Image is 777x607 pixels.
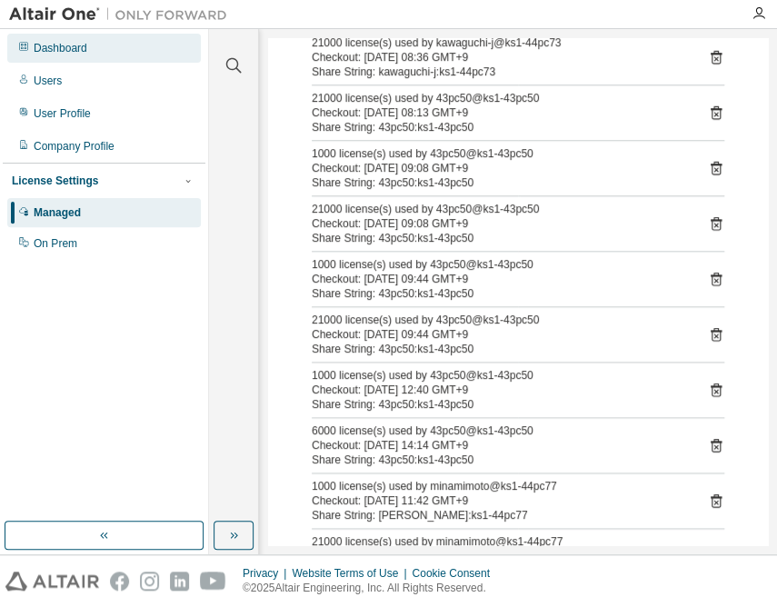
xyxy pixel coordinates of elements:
[412,566,500,581] div: Cookie Consent
[34,106,91,121] div: User Profile
[34,74,62,88] div: Users
[34,205,81,220] div: Managed
[312,65,681,79] div: Share String: kawaguchi-j:ks1-44pc73
[312,91,681,105] div: 21000 license(s) used by 43pc50@ks1-43pc50
[312,342,681,356] div: Share String: 43pc50:ks1-43pc50
[312,120,681,134] div: Share String: 43pc50:ks1-43pc50
[312,493,681,508] div: Checkout: [DATE] 11:42 GMT+9
[9,5,236,24] img: Altair One
[312,175,681,190] div: Share String: 43pc50:ks1-43pc50
[312,508,681,522] div: Share String: [PERSON_NAME]:ks1-44pc77
[312,35,681,50] div: 21000 license(s) used by kawaguchi-j@ks1-44pc73
[140,572,159,591] img: instagram.svg
[312,453,681,467] div: Share String: 43pc50:ks1-43pc50
[312,313,681,327] div: 21000 license(s) used by 43pc50@ks1-43pc50
[12,174,98,188] div: License Settings
[312,397,681,412] div: Share String: 43pc50:ks1-43pc50
[34,139,115,154] div: Company Profile
[243,566,292,581] div: Privacy
[312,479,681,493] div: 1000 license(s) used by minamimoto@ks1-44pc77
[312,50,681,65] div: Checkout: [DATE] 08:36 GMT+9
[312,146,681,161] div: 1000 license(s) used by 43pc50@ks1-43pc50
[312,438,681,453] div: Checkout: [DATE] 14:14 GMT+9
[312,202,681,216] div: 21000 license(s) used by 43pc50@ks1-43pc50
[312,368,681,383] div: 1000 license(s) used by 43pc50@ks1-43pc50
[5,572,99,591] img: altair_logo.svg
[312,105,681,120] div: Checkout: [DATE] 08:13 GMT+9
[312,161,681,175] div: Checkout: [DATE] 09:08 GMT+9
[243,581,501,596] p: © 2025 Altair Engineering, Inc. All Rights Reserved.
[312,272,681,286] div: Checkout: [DATE] 09:44 GMT+9
[312,534,681,549] div: 21000 license(s) used by minamimoto@ks1-44pc77
[312,216,681,231] div: Checkout: [DATE] 09:08 GMT+9
[312,327,681,342] div: Checkout: [DATE] 09:44 GMT+9
[312,286,681,301] div: Share String: 43pc50:ks1-43pc50
[34,41,87,55] div: Dashboard
[170,572,189,591] img: linkedin.svg
[312,423,681,438] div: 6000 license(s) used by 43pc50@ks1-43pc50
[34,236,77,251] div: On Prem
[110,572,129,591] img: facebook.svg
[312,383,681,397] div: Checkout: [DATE] 12:40 GMT+9
[200,572,226,591] img: youtube.svg
[312,231,681,245] div: Share String: 43pc50:ks1-43pc50
[312,257,681,272] div: 1000 license(s) used by 43pc50@ks1-43pc50
[292,566,412,581] div: Website Terms of Use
